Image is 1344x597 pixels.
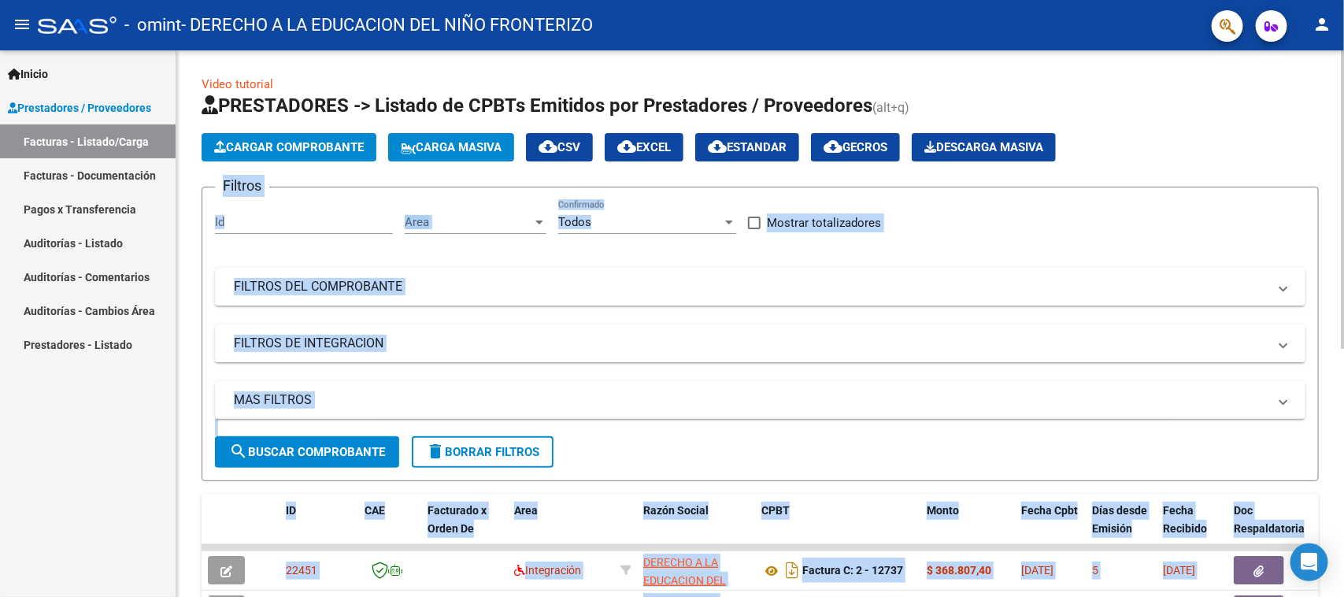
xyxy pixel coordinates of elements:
span: Inicio [8,65,48,83]
span: Mostrar totalizadores [767,213,881,232]
datatable-header-cell: Facturado x Orden De [421,494,508,563]
mat-expansion-panel-header: MAS FILTROS [215,381,1305,419]
span: Prestadores / Proveedores [8,99,151,117]
span: Facturado x Orden De [428,504,487,535]
span: Borrar Filtros [426,445,539,459]
span: [DATE] [1163,564,1195,577]
strong: $ 368.807,40 [927,564,991,577]
span: Gecros [824,140,887,154]
mat-icon: menu [13,15,31,34]
mat-panel-title: FILTROS DEL COMPROBANTE [234,278,1268,295]
div: 30678688092 [643,554,749,587]
mat-icon: cloud_download [824,137,842,156]
mat-panel-title: MAS FILTROS [234,391,1268,409]
mat-expansion-panel-header: FILTROS DE INTEGRACION [215,324,1305,362]
button: Gecros [811,133,900,161]
mat-icon: person [1313,15,1331,34]
span: Fecha Cpbt [1021,504,1078,517]
span: (alt+q) [872,100,909,115]
span: CAE [365,504,385,517]
span: Doc Respaldatoria [1234,504,1305,535]
mat-icon: cloud_download [708,137,727,156]
h3: Filtros [215,175,269,197]
span: Estandar [708,140,787,154]
a: Video tutorial [202,77,273,91]
datatable-header-cell: Fecha Cpbt [1015,494,1086,563]
button: EXCEL [605,133,683,161]
datatable-header-cell: CPBT [755,494,920,563]
datatable-header-cell: Razón Social [637,494,755,563]
span: 22451 [286,564,317,577]
span: Cargar Comprobante [214,140,364,154]
datatable-header-cell: Monto [920,494,1015,563]
span: Fecha Recibido [1163,504,1207,535]
button: Borrar Filtros [412,436,554,468]
span: EXCEL [617,140,671,154]
mat-icon: search [229,442,248,461]
datatable-header-cell: CAE [358,494,421,563]
mat-icon: cloud_download [539,137,557,156]
mat-icon: delete [426,442,445,461]
span: Razón Social [643,504,709,517]
button: Carga Masiva [388,133,514,161]
span: Todos [558,215,591,229]
span: Area [405,215,532,229]
span: CSV [539,140,580,154]
datatable-header-cell: Fecha Recibido [1157,494,1227,563]
span: CPBT [761,504,790,517]
span: [DATE] [1021,564,1053,577]
span: Descarga Masiva [924,140,1043,154]
button: Buscar Comprobante [215,436,399,468]
button: Descarga Masiva [912,133,1056,161]
span: PRESTADORES -> Listado de CPBTs Emitidos por Prestadores / Proveedores [202,95,872,117]
mat-expansion-panel-header: FILTROS DEL COMPROBANTE [215,268,1305,306]
strong: Factura C: 2 - 12737 [802,565,903,577]
span: Carga Masiva [401,140,502,154]
div: Open Intercom Messenger [1290,543,1328,581]
span: 5 [1092,564,1098,577]
span: - omint [124,8,181,43]
button: Cargar Comprobante [202,133,376,161]
span: ID [286,504,296,517]
span: - DERECHO A LA EDUCACION DEL NIÑO FRONTERIZO [181,8,593,43]
datatable-header-cell: Doc Respaldatoria [1227,494,1322,563]
mat-panel-title: FILTROS DE INTEGRACION [234,335,1268,352]
datatable-header-cell: Area [508,494,614,563]
span: Area [514,504,538,517]
datatable-header-cell: ID [280,494,358,563]
span: Monto [927,504,959,517]
span: Buscar Comprobante [229,445,385,459]
span: Integración [514,564,581,577]
button: Estandar [695,133,799,161]
datatable-header-cell: Días desde Emisión [1086,494,1157,563]
span: Días desde Emisión [1092,504,1147,535]
button: CSV [526,133,593,161]
mat-icon: cloud_download [617,137,636,156]
app-download-masive: Descarga masiva de comprobantes (adjuntos) [912,133,1056,161]
i: Descargar documento [782,558,802,583]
